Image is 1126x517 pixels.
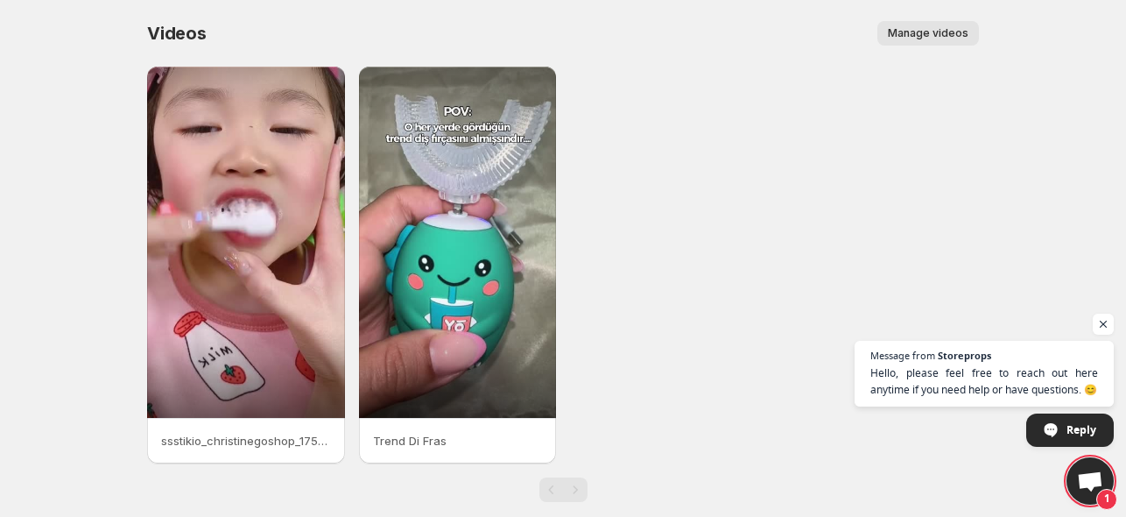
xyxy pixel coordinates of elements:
span: 1 [1096,489,1117,510]
span: Manage videos [888,26,968,40]
div: Open chat [1066,457,1114,505]
span: Hello, please feel free to reach out here anytime if you need help or have questions. 😊 [870,365,1098,398]
p: Trend Di Fras [373,432,543,450]
span: Message from [870,351,935,360]
span: Reply [1066,414,1096,445]
p: ssstikio_christinegoshop_1755808946212 [161,432,331,450]
span: Videos [147,23,207,44]
button: Manage videos [877,21,979,46]
span: Storeprops [938,351,991,360]
nav: Pagination [539,478,588,502]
